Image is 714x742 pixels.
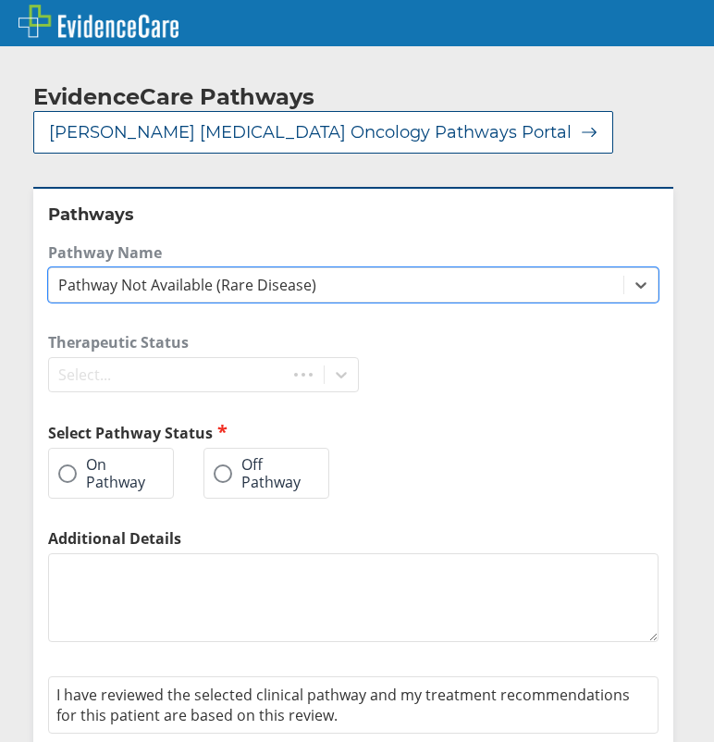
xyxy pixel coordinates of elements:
h2: Select Pathway Status [48,422,359,443]
h2: EvidenceCare Pathways [33,83,314,111]
img: EvidenceCare [18,5,178,38]
h2: Pathways [48,204,659,226]
button: [PERSON_NAME] [MEDICAL_DATA] Oncology Pathways Portal [33,111,613,154]
label: Therapeutic Status [48,332,359,352]
label: Off Pathway [214,456,301,490]
span: I have reviewed the selected clinical pathway and my treatment recommendations for this patient a... [56,685,630,725]
span: [PERSON_NAME] [MEDICAL_DATA] Oncology Pathways Portal [49,121,572,143]
label: Pathway Name [48,242,659,263]
label: Additional Details [48,528,659,549]
label: On Pathway [58,456,145,490]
